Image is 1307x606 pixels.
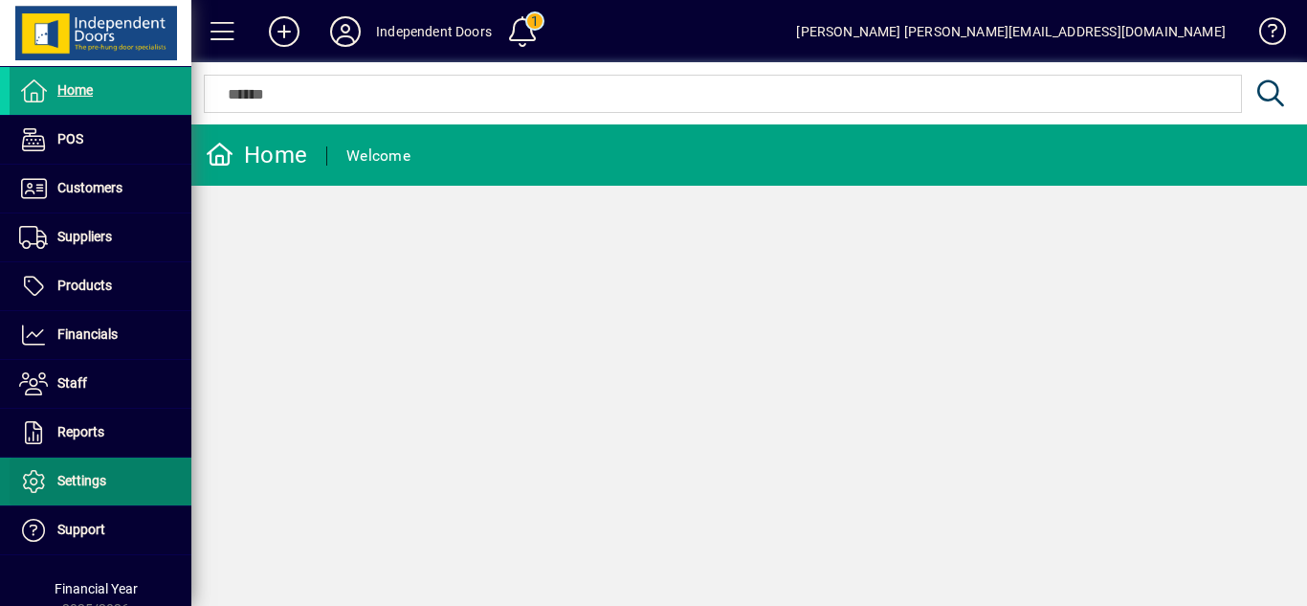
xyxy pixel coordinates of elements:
[376,16,492,47] div: Independent Doors
[10,409,191,457] a: Reports
[55,581,138,596] span: Financial Year
[10,262,191,310] a: Products
[57,278,112,293] span: Products
[206,140,307,170] div: Home
[10,360,191,408] a: Staff
[57,180,122,195] span: Customers
[10,116,191,164] a: POS
[10,311,191,359] a: Financials
[1245,4,1283,66] a: Knowledge Base
[796,16,1226,47] div: [PERSON_NAME] [PERSON_NAME][EMAIL_ADDRESS][DOMAIN_NAME]
[57,82,93,98] span: Home
[57,424,104,439] span: Reports
[57,473,106,488] span: Settings
[57,229,112,244] span: Suppliers
[57,131,83,146] span: POS
[10,165,191,213] a: Customers
[10,213,191,261] a: Suppliers
[254,14,315,49] button: Add
[315,14,376,49] button: Profile
[57,375,87,391] span: Staff
[346,141,410,171] div: Welcome
[57,522,105,537] span: Support
[10,506,191,554] a: Support
[57,326,118,342] span: Financials
[10,458,191,505] a: Settings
